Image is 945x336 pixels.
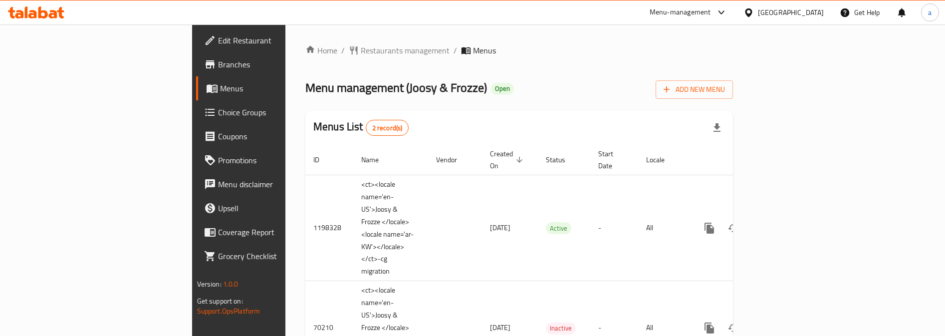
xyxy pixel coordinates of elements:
td: <ct><locale name='en-US'>Joosy & Frozze </locale><locale name='ar-KW'></locale></ct>-cg migration [353,175,428,281]
span: Vendor [436,154,470,166]
button: Change Status [721,216,745,240]
span: Menu management ( Joosy & Frozze ) [305,76,487,99]
span: Locale [646,154,678,166]
span: Branches [218,58,342,70]
button: Add New Menu [656,80,733,99]
span: ID [313,154,332,166]
div: Active [546,222,571,234]
span: Promotions [218,154,342,166]
a: Coupons [196,124,350,148]
span: Choice Groups [218,106,342,118]
span: Edit Restaurant [218,34,342,46]
a: Edit Restaurant [196,28,350,52]
div: Total records count [366,120,409,136]
td: - [590,175,638,281]
a: Choice Groups [196,100,350,124]
div: [GEOGRAPHIC_DATA] [758,7,824,18]
nav: breadcrumb [305,44,733,56]
span: a [928,7,932,18]
a: Coverage Report [196,220,350,244]
span: Grocery Checklist [218,250,342,262]
span: Menus [473,44,496,56]
a: Menus [196,76,350,100]
h2: Menus List [313,119,409,136]
div: Menu-management [650,6,711,18]
span: Status [546,154,578,166]
span: Inactive [546,323,576,334]
span: Get support on: [197,295,243,308]
span: Created On [490,148,526,172]
span: [DATE] [490,321,510,334]
a: Support.OpsPlatform [197,305,260,318]
li: / [454,44,457,56]
th: Actions [690,145,801,175]
td: All [638,175,690,281]
span: Name [361,154,392,166]
a: Grocery Checklist [196,244,350,268]
span: Start Date [598,148,626,172]
div: Open [491,83,514,95]
a: Menu disclaimer [196,172,350,196]
span: Restaurants management [361,44,450,56]
span: Active [546,223,571,234]
span: [DATE] [490,221,510,234]
button: more [698,216,721,240]
span: Upsell [218,202,342,214]
a: Branches [196,52,350,76]
span: 2 record(s) [366,123,409,133]
span: Coupons [218,130,342,142]
span: Coverage Report [218,226,342,238]
span: Version: [197,278,222,291]
span: Open [491,84,514,93]
span: Add New Menu [664,83,725,96]
span: Menu disclaimer [218,178,342,190]
a: Restaurants management [349,44,450,56]
a: Promotions [196,148,350,172]
span: 1.0.0 [223,278,238,291]
div: Export file [705,116,729,140]
a: Upsell [196,196,350,220]
span: Menus [220,82,342,94]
